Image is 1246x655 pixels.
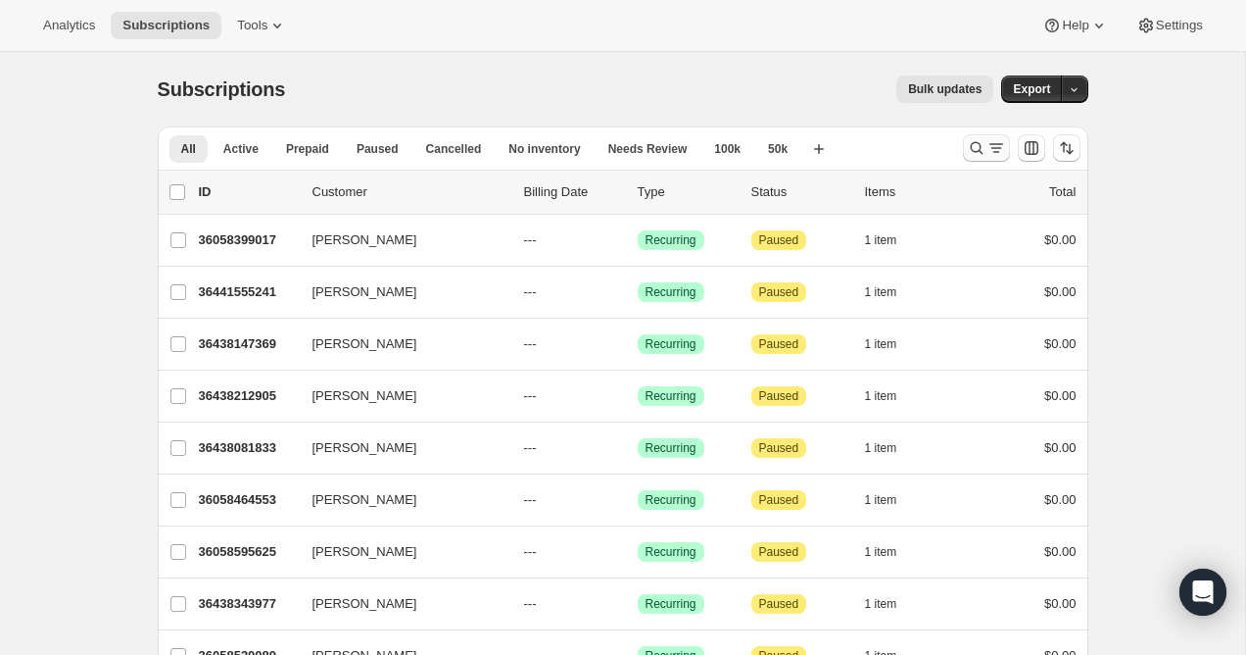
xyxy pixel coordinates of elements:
[199,282,297,302] p: 36441555241
[524,388,537,403] span: ---
[1125,12,1215,39] button: Settings
[237,18,267,33] span: Tools
[524,544,537,559] span: ---
[43,18,95,33] span: Analytics
[199,490,297,510] p: 36058464553
[426,141,482,157] span: Cancelled
[312,386,417,406] span: [PERSON_NAME]
[1179,569,1226,616] div: Open Intercom Messenger
[646,544,696,560] span: Recurring
[1044,284,1077,299] span: $0.00
[1044,544,1077,559] span: $0.00
[312,542,417,562] span: [PERSON_NAME]
[357,141,399,157] span: Paused
[1049,182,1076,202] p: Total
[865,336,897,352] span: 1 item
[524,182,622,202] p: Billing Date
[199,227,1077,254] div: 36058399017[PERSON_NAME]---SuccessRecurringAttentionPaused1 item$0.00
[301,536,497,568] button: [PERSON_NAME]
[301,225,497,256] button: [PERSON_NAME]
[1044,440,1077,455] span: $0.00
[1062,18,1088,33] span: Help
[865,182,963,202] div: Items
[312,490,417,510] span: [PERSON_NAME]
[312,182,508,202] p: Customer
[865,590,919,618] button: 1 item
[199,330,1077,358] div: 36438147369[PERSON_NAME]---SuccessRecurringAttentionPaused1 item$0.00
[1018,134,1045,162] button: Customize table column order and visibility
[1156,18,1203,33] span: Settings
[1001,76,1062,103] button: Export
[301,328,497,360] button: [PERSON_NAME]
[301,588,497,620] button: [PERSON_NAME]
[312,282,417,302] span: [PERSON_NAME]
[524,596,537,611] span: ---
[759,388,799,404] span: Paused
[524,492,537,507] span: ---
[1044,492,1077,507] span: $0.00
[1053,134,1080,162] button: Sort the results
[199,538,1077,566] div: 36058595625[PERSON_NAME]---SuccessRecurringAttentionPaused1 item$0.00
[646,596,696,612] span: Recurring
[199,594,297,614] p: 36438343977
[1044,232,1077,247] span: $0.00
[199,590,1077,618] div: 36438343977[PERSON_NAME]---SuccessRecurringAttentionPaused1 item$0.00
[759,440,799,456] span: Paused
[759,492,799,508] span: Paused
[646,388,696,404] span: Recurring
[1044,596,1077,611] span: $0.00
[865,278,919,306] button: 1 item
[508,141,580,157] span: No inventory
[759,336,799,352] span: Paused
[751,182,849,202] p: Status
[1013,81,1050,97] span: Export
[759,232,799,248] span: Paused
[524,232,537,247] span: ---
[199,182,297,202] p: ID
[1044,388,1077,403] span: $0.00
[524,284,537,299] span: ---
[865,330,919,358] button: 1 item
[865,382,919,410] button: 1 item
[312,334,417,354] span: [PERSON_NAME]
[896,76,993,103] button: Bulk updates
[759,284,799,300] span: Paused
[301,432,497,464] button: [PERSON_NAME]
[524,440,537,455] span: ---
[803,135,835,163] button: Create new view
[638,182,736,202] div: Type
[301,277,497,308] button: [PERSON_NAME]
[865,440,897,456] span: 1 item
[181,141,196,157] span: All
[31,12,107,39] button: Analytics
[865,388,897,404] span: 1 item
[759,596,799,612] span: Paused
[865,232,897,248] span: 1 item
[158,78,286,100] span: Subscriptions
[608,141,688,157] span: Needs Review
[199,382,1077,410] div: 36438212905[PERSON_NAME]---SuccessRecurringAttentionPaused1 item$0.00
[312,230,417,250] span: [PERSON_NAME]
[199,230,297,250] p: 36058399017
[759,544,799,560] span: Paused
[865,486,919,514] button: 1 item
[223,141,259,157] span: Active
[199,438,297,458] p: 36438081833
[286,141,329,157] span: Prepaid
[646,492,696,508] span: Recurring
[646,440,696,456] span: Recurring
[312,594,417,614] span: [PERSON_NAME]
[312,438,417,458] span: [PERSON_NAME]
[865,227,919,254] button: 1 item
[865,492,897,508] span: 1 item
[199,278,1077,306] div: 36441555241[PERSON_NAME]---SuccessRecurringAttentionPaused1 item$0.00
[199,386,297,406] p: 36438212905
[524,336,537,351] span: ---
[865,434,919,462] button: 1 item
[199,434,1077,462] div: 36438081833[PERSON_NAME]---SuccessRecurringAttentionPaused1 item$0.00
[646,336,696,352] span: Recurring
[199,542,297,562] p: 36058595625
[199,334,297,354] p: 36438147369
[199,182,1077,202] div: IDCustomerBilling DateTypeStatusItemsTotal
[865,544,897,560] span: 1 item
